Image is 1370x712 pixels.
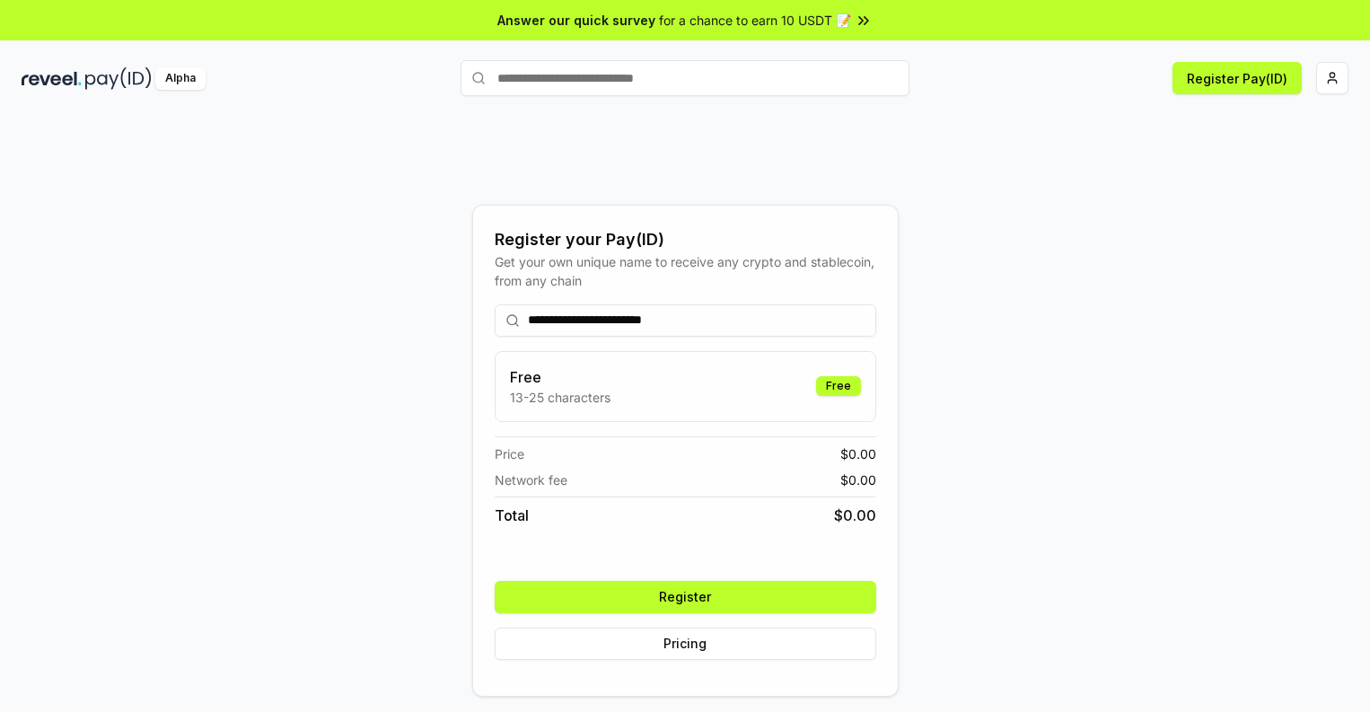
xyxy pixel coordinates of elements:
[495,444,524,463] span: Price
[510,388,610,407] p: 13-25 characters
[816,376,861,396] div: Free
[834,505,876,526] span: $ 0.00
[22,67,82,90] img: reveel_dark
[510,366,610,388] h3: Free
[1172,62,1302,94] button: Register Pay(ID)
[840,470,876,489] span: $ 0.00
[495,628,876,660] button: Pricing
[495,470,567,489] span: Network fee
[495,252,876,290] div: Get your own unique name to receive any crypto and stablecoin, from any chain
[85,67,152,90] img: pay_id
[497,11,655,30] span: Answer our quick survey
[495,581,876,613] button: Register
[840,444,876,463] span: $ 0.00
[155,67,206,90] div: Alpha
[495,227,876,252] div: Register your Pay(ID)
[495,505,529,526] span: Total
[659,11,851,30] span: for a chance to earn 10 USDT 📝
